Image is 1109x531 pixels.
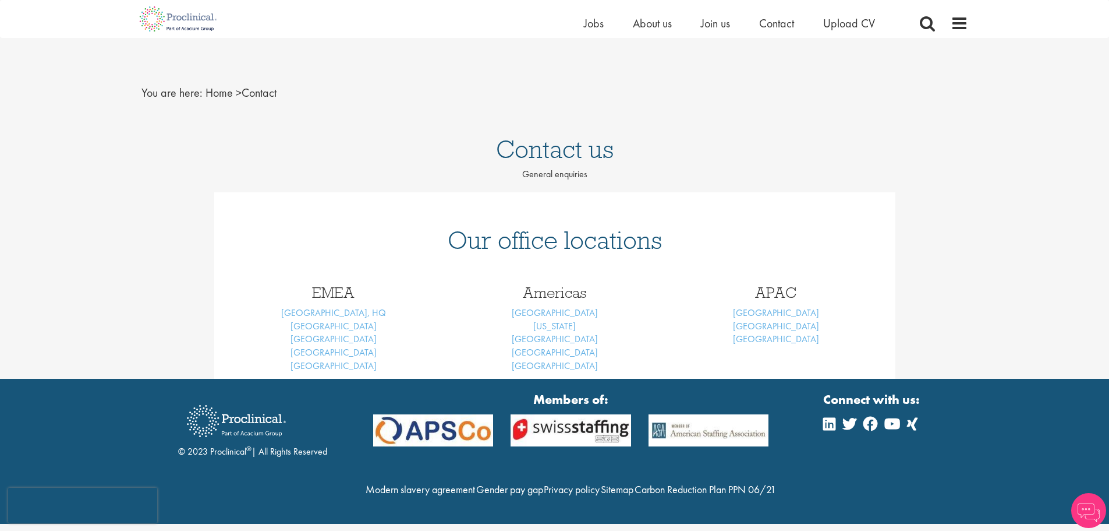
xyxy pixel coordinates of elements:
img: Proclinical Recruitment [178,397,295,445]
a: Privacy policy [544,483,600,496]
img: APSCo [502,414,640,446]
a: Jobs [584,16,604,31]
a: Modern slavery agreement [366,483,475,496]
h3: EMEA [232,285,435,300]
a: [GEOGRAPHIC_DATA] [512,307,598,319]
a: Gender pay gap [476,483,543,496]
div: © 2023 Proclinical | All Rights Reserved [178,396,327,459]
a: [GEOGRAPHIC_DATA] [290,346,377,358]
a: Carbon Reduction Plan PPN 06/21 [635,483,776,496]
a: Upload CV [823,16,875,31]
a: Join us [701,16,730,31]
img: APSCo [364,414,502,446]
a: [GEOGRAPHIC_DATA] [290,320,377,332]
a: [US_STATE] [533,320,576,332]
span: > [236,85,242,100]
a: [GEOGRAPHIC_DATA], HQ [281,307,386,319]
strong: Members of: [373,391,769,409]
span: Contact [205,85,277,100]
a: [GEOGRAPHIC_DATA] [733,333,819,345]
img: APSCo [640,414,778,446]
h1: Our office locations [232,227,878,253]
img: Chatbot [1071,493,1106,528]
a: Sitemap [601,483,633,496]
strong: Connect with us: [823,391,922,409]
a: Contact [759,16,794,31]
a: [GEOGRAPHIC_DATA] [512,360,598,372]
span: You are here: [141,85,203,100]
a: [GEOGRAPHIC_DATA] [512,346,598,358]
a: [GEOGRAPHIC_DATA] [512,333,598,345]
a: [GEOGRAPHIC_DATA] [733,320,819,332]
h3: APAC [674,285,878,300]
sup: ® [246,444,251,453]
a: [GEOGRAPHIC_DATA] [290,360,377,372]
a: [GEOGRAPHIC_DATA] [290,333,377,345]
iframe: reCAPTCHA [8,488,157,523]
a: About us [633,16,672,31]
a: breadcrumb link to Home [205,85,233,100]
h3: Americas [453,285,657,300]
a: [GEOGRAPHIC_DATA] [733,307,819,319]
